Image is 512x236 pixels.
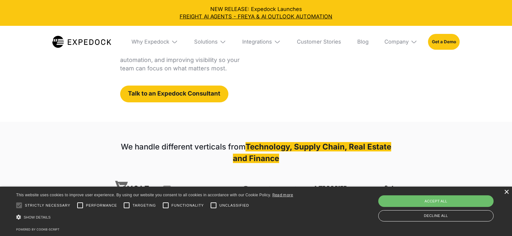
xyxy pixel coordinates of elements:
span: Unclassified [219,203,249,208]
a: Get a Demo [428,34,460,49]
a: Customer Stories [291,26,346,58]
div: Company [384,38,409,45]
a: Powered by cookie-script [16,228,59,231]
div: Solutions [189,26,232,58]
div: Accept all [378,195,494,207]
a: FREIGHT AI AGENTS - FREYA & AI OUTLOOK AUTOMATION [5,13,507,20]
div: Integrations [242,38,272,45]
span: Targeting [132,203,156,208]
a: Talk to an Expedock Consultant [120,86,229,102]
div: Company [379,26,423,58]
div: Why Expedock [126,26,183,58]
div: Why Expedock [131,38,169,45]
div: Show details [16,213,293,222]
strong: Technology, Supply Chain, Real Estate and Finance [233,142,391,163]
span: Performance [86,203,117,208]
span: This website uses cookies to improve user experience. By using our website you consent to all coo... [16,193,271,197]
div: NEW RELEASE: Expedock Launches [5,5,507,21]
span: Functionality [172,203,204,208]
span: Show details [24,215,51,219]
span: Strictly necessary [25,203,70,208]
div: Integrations [237,26,286,58]
a: Read more [272,192,293,197]
div: Close [504,190,509,195]
strong: We handle different verticals from [121,142,246,151]
iframe: Chat Widget [480,205,512,236]
div: Decline all [378,210,494,221]
a: Blog [352,26,374,58]
div: Solutions [194,38,218,45]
